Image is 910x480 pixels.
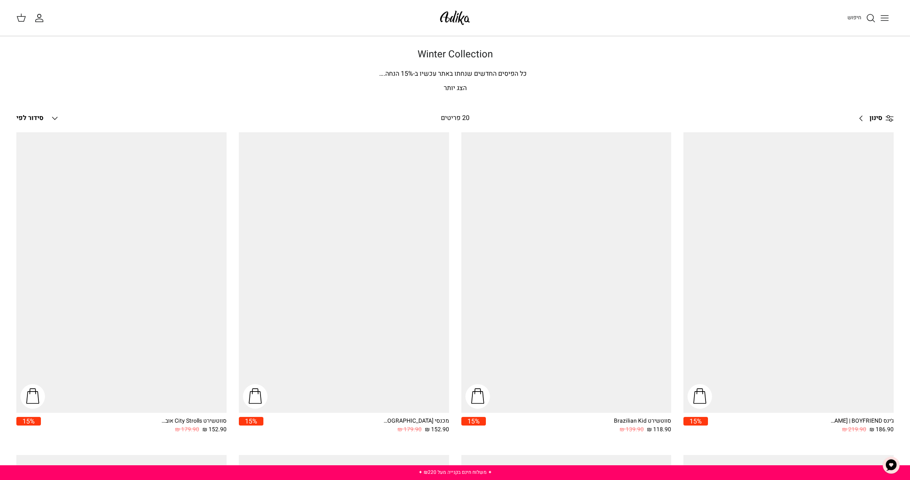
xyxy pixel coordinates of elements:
[16,132,227,413] a: סווטשירט City Strolls אוברסייז
[438,8,472,27] img: Adika IL
[879,453,903,478] button: צ'אט
[708,417,894,435] a: ג׳ינס All Or Nothing [PERSON_NAME] | BOYFRIEND 186.90 ₪ 219.90 ₪
[847,13,876,23] a: חיפוש
[379,69,413,79] span: % הנחה.
[683,132,894,413] a: ג׳ינס All Or Nothing קריס-קרוס | BOYFRIEND
[239,417,263,435] a: 15%
[401,69,408,79] span: 15
[16,417,41,435] a: 15%
[41,417,227,435] a: סווטשירט City Strolls אוברסייז 152.90 ₪ 179.90 ₪
[263,417,449,435] a: מכנסי [GEOGRAPHIC_DATA] 152.90 ₪ 179.90 ₪
[169,83,741,94] p: הצג יותר
[398,425,422,434] span: 179.90 ₪
[620,425,644,434] span: 139.90 ₪
[461,417,486,435] a: 15%
[175,425,199,434] span: 179.90 ₪
[34,13,47,23] a: החשבון שלי
[876,9,894,27] button: Toggle menu
[486,417,672,435] a: סווטשירט Brazilian Kid 118.90 ₪ 139.90 ₪
[384,417,449,426] div: מכנסי [GEOGRAPHIC_DATA]
[239,417,263,426] span: 15%
[16,417,41,426] span: 15%
[425,425,449,434] span: 152.90 ₪
[647,425,671,434] span: 118.90 ₪
[828,417,894,426] div: ג׳ינס All Or Nothing [PERSON_NAME] | BOYFRIEND
[356,113,554,124] div: 20 פריטים
[202,425,227,434] span: 152.90 ₪
[683,417,708,435] a: 15%
[606,417,671,426] div: סווטשירט Brazilian Kid
[461,417,486,426] span: 15%
[16,109,60,127] button: סידור לפי
[16,113,43,123] span: סידור לפי
[418,469,492,476] a: ✦ משלוח חינם בקנייה מעל ₪220 ✦
[413,69,527,79] span: כל הפיסים החדשים שנחתו באתר עכשיו ב-
[239,132,449,413] a: מכנסי טרנינג City strolls
[870,113,882,124] span: סינון
[853,109,894,128] a: סינון
[683,417,708,426] span: 15%
[161,417,227,426] div: סווטשירט City Strolls אוברסייז
[842,425,866,434] span: 219.90 ₪
[847,14,861,21] span: חיפוש
[870,425,894,434] span: 186.90 ₪
[461,132,672,413] a: סווטשירט Brazilian Kid
[169,49,741,61] h1: Winter Collection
